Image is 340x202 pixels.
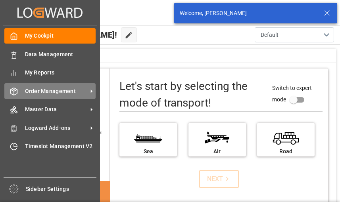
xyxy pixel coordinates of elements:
[25,32,96,40] span: My Cockpit
[207,174,231,184] div: NEXT
[4,28,96,44] a: My Cockpit
[4,139,96,154] a: Timeslot Management V2
[25,50,96,59] span: Data Management
[26,185,97,193] span: Sidebar Settings
[261,31,279,39] span: Default
[25,87,88,95] span: Order Management
[25,142,96,151] span: Timeslot Management V2
[52,128,102,136] div: Add shipping details
[272,85,312,103] span: Switch to expert mode
[123,147,173,156] div: Sea
[25,69,96,77] span: My Reports
[199,170,239,188] button: NEXT
[25,124,88,132] span: Logward Add-ons
[180,9,316,17] div: Welcome, [PERSON_NAME]
[25,105,88,114] span: Master Data
[261,147,311,156] div: Road
[119,78,264,111] div: Let's start by selecting the mode of transport!
[192,147,242,156] div: Air
[255,27,334,42] button: open menu
[4,65,96,80] a: My Reports
[32,27,117,42] span: Hello [PERSON_NAME]!
[4,46,96,62] a: Data Management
